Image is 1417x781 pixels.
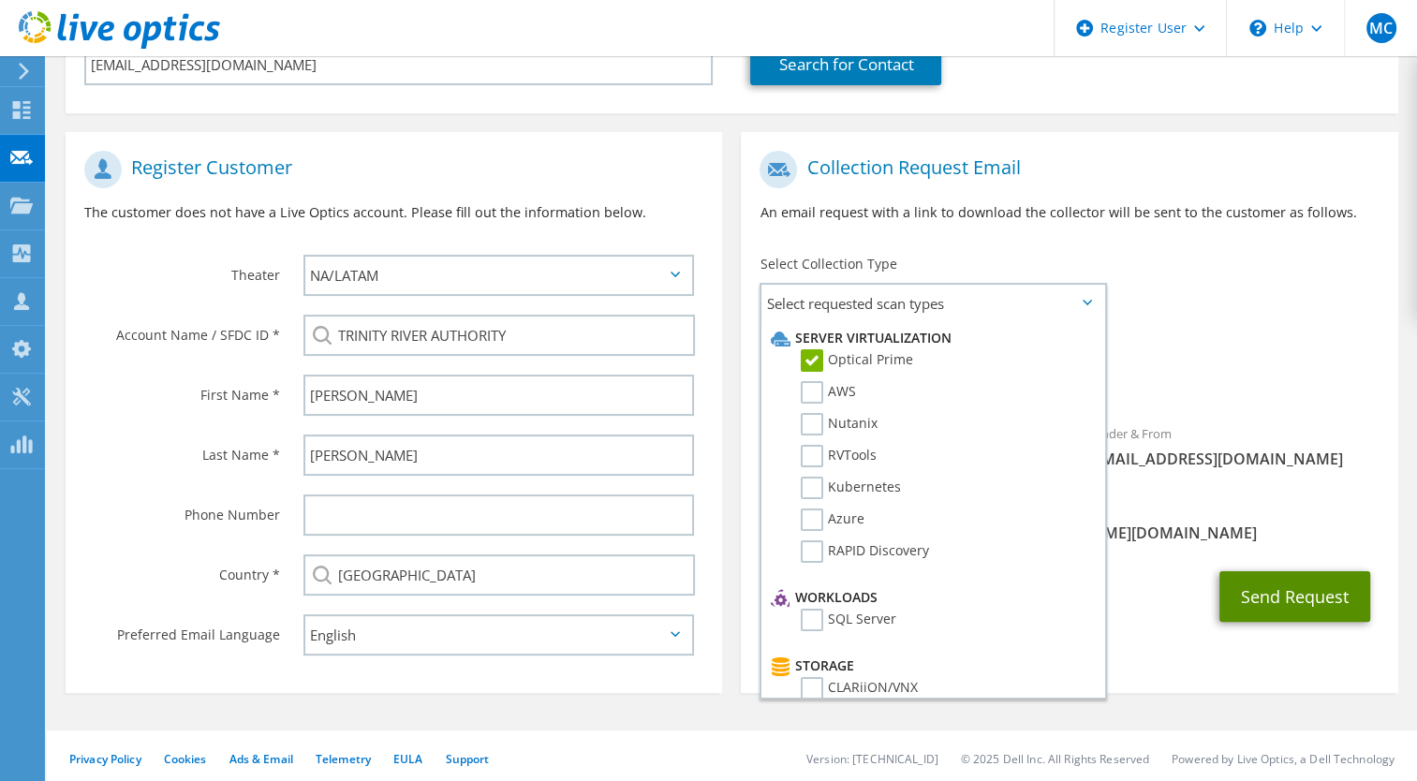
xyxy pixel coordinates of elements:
label: Select Collection Type [760,255,896,273]
label: RVTools [801,445,877,467]
label: First Name * [84,375,280,405]
svg: \n [1249,20,1266,37]
label: Country * [84,554,280,584]
a: Search for Contact [750,44,941,85]
label: SQL Server [801,609,896,631]
label: Phone Number [84,494,280,524]
label: Preferred Email Language [84,614,280,644]
div: CC & Reply To [741,488,1397,553]
h1: Collection Request Email [760,151,1369,188]
button: Send Request [1219,571,1370,622]
a: Cookies [164,751,207,767]
span: [EMAIL_ADDRESS][DOMAIN_NAME] [1088,449,1380,469]
div: Requested Collections [741,330,1397,405]
label: Theater [84,255,280,285]
a: Ads & Email [229,751,293,767]
li: Powered by Live Optics, a Dell Technology [1172,751,1395,767]
li: Workloads [766,586,1094,609]
a: Privacy Policy [69,751,141,767]
div: Sender & From [1070,414,1398,479]
div: To [741,414,1070,479]
label: Optical Prime [801,349,913,372]
label: Account Name / SFDC ID * [84,315,280,345]
h1: Register Customer [84,151,694,188]
span: MC [1366,13,1396,43]
label: AWS [801,381,856,404]
p: The customer does not have a Live Optics account. Please fill out the information below. [84,202,703,223]
label: CLARiiON/VNX [801,677,918,700]
li: Storage [766,655,1094,677]
label: Last Name * [84,435,280,464]
li: © 2025 Dell Inc. All Rights Reserved [961,751,1149,767]
a: Support [445,751,489,767]
a: EULA [393,751,422,767]
li: Server Virtualization [766,327,1094,349]
label: RAPID Discovery [801,540,929,563]
label: Azure [801,508,864,531]
li: Version: [TECHNICAL_ID] [806,751,938,767]
label: Nutanix [801,413,878,435]
label: Kubernetes [801,477,901,499]
p: An email request with a link to download the collector will be sent to the customer as follows. [760,202,1379,223]
a: Telemetry [316,751,371,767]
span: Select requested scan types [761,285,1103,322]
